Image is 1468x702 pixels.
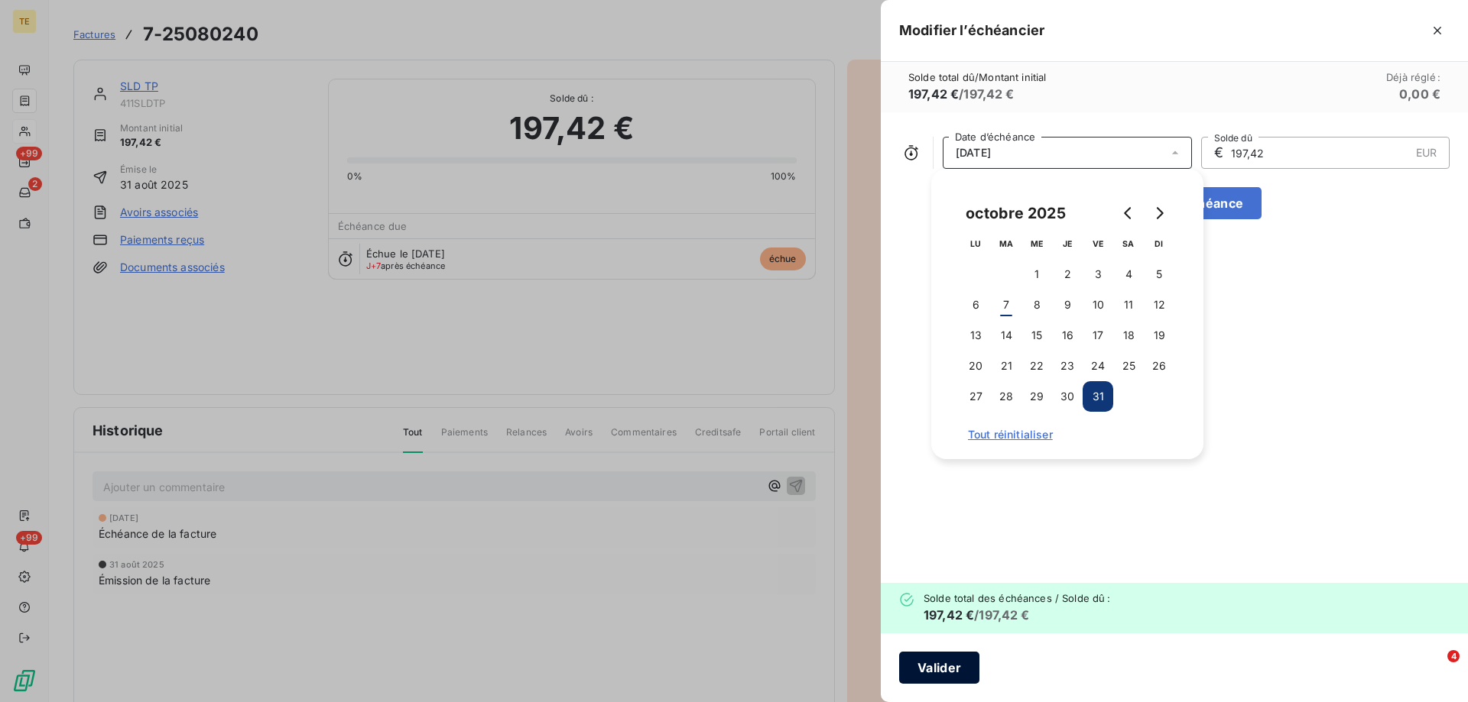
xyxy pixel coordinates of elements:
[1399,85,1440,103] h6: 0,00 €
[1083,228,1113,259] th: vendredi
[1113,228,1144,259] th: samedi
[908,86,959,102] span: 197,42 €
[1052,320,1083,351] button: 16
[908,71,1047,83] span: Solde total dû / Montant initial
[1052,259,1083,290] button: 2
[1021,351,1052,381] button: 22
[991,381,1021,412] button: 28
[1083,290,1113,320] button: 10
[956,147,991,159] span: [DATE]
[1052,381,1083,412] button: 30
[1113,320,1144,351] button: 18
[960,290,991,320] button: 6
[1052,351,1083,381] button: 23
[1021,228,1052,259] th: mercredi
[991,290,1021,320] button: 7
[1052,290,1083,320] button: 9
[1144,259,1174,290] button: 5
[924,607,974,623] span: 197,42 €
[1113,351,1144,381] button: 25
[960,320,991,351] button: 13
[1083,351,1113,381] button: 24
[1144,198,1174,228] button: Go to next month
[1144,351,1174,381] button: 26
[1144,228,1174,259] th: dimanche
[1021,259,1052,290] button: 1
[1386,71,1440,83] span: Déjà réglé :
[1416,650,1453,687] iframe: Intercom live chat
[1083,320,1113,351] button: 17
[960,381,991,412] button: 27
[924,606,1110,624] h6: / 197,42 €
[1021,290,1052,320] button: 8
[899,652,979,684] button: Valider
[924,592,1110,604] span: Solde total des échéances / Solde dû :
[1021,381,1052,412] button: 29
[968,429,1167,441] span: Tout réinitialiser
[1113,259,1144,290] button: 4
[960,201,1071,225] div: octobre 2025
[1083,259,1113,290] button: 3
[991,228,1021,259] th: mardi
[1021,320,1052,351] button: 15
[1052,228,1083,259] th: jeudi
[991,320,1021,351] button: 14
[1144,290,1174,320] button: 12
[1144,320,1174,351] button: 19
[1083,381,1113,412] button: 31
[1113,290,1144,320] button: 11
[1447,650,1460,662] span: 4
[899,20,1044,41] h5: Modifier l’échéancier
[960,228,991,259] th: lundi
[991,351,1021,381] button: 21
[960,351,991,381] button: 20
[1113,198,1144,228] button: Go to previous month
[908,85,1047,103] h6: / 197,42 €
